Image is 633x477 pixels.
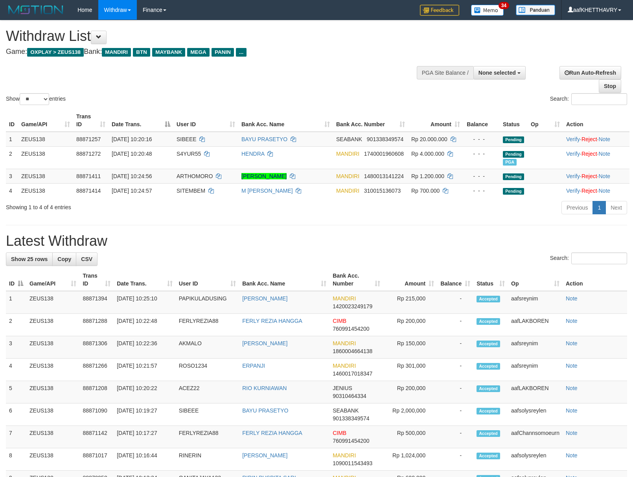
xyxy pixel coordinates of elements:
[503,136,524,143] span: Pending
[333,318,346,324] span: CIMB
[20,93,49,105] select: Showentries
[114,359,175,381] td: [DATE] 10:21:57
[26,426,79,448] td: ZEUS138
[566,295,578,302] a: Note
[333,393,366,399] span: Copy 90310464334 to clipboard
[550,93,627,105] label: Search:
[26,403,79,426] td: ZEUS138
[563,132,629,147] td: · ·
[333,460,372,466] span: Copy 1090011543493 to clipboard
[6,233,627,249] h1: Latest Withdraw
[333,109,408,132] th: Bank Acc. Number: activate to sort column ascending
[114,291,175,314] td: [DATE] 10:25:10
[333,295,356,302] span: MANDIRI
[79,269,114,291] th: Trans ID: activate to sort column ascending
[437,403,473,426] td: -
[333,370,372,377] span: Copy 1460017018347 to clipboard
[598,136,610,142] a: Note
[6,426,26,448] td: 7
[173,109,238,132] th: User ID: activate to sort column ascending
[383,448,437,471] td: Rp 1,024,000
[177,188,205,194] span: SITEMBEM
[336,151,359,157] span: MANDIRI
[114,448,175,471] td: [DATE] 10:16:44
[114,336,175,359] td: [DATE] 10:22:36
[473,66,526,79] button: None selected
[79,448,114,471] td: 88871017
[566,136,580,142] a: Verify
[76,188,101,194] span: 88871414
[598,173,610,179] a: Note
[593,201,606,214] a: 1
[26,336,79,359] td: ZEUS138
[408,109,463,132] th: Amount: activate to sort column ascending
[411,136,447,142] span: Rp 20.000.000
[437,291,473,314] td: -
[566,318,578,324] a: Note
[176,381,239,403] td: ACEZ22
[176,291,239,314] td: PAPIKULADUSING
[466,172,497,180] div: - - -
[114,403,175,426] td: [DATE] 10:19:27
[6,359,26,381] td: 4
[598,151,610,157] a: Note
[503,188,524,195] span: Pending
[76,173,101,179] span: 88871411
[478,70,516,76] span: None selected
[477,453,500,459] span: Accepted
[581,136,597,142] a: Reject
[566,363,578,369] a: Note
[6,252,53,266] a: Show 25 rows
[18,169,73,183] td: ZEUS138
[6,381,26,403] td: 5
[241,151,264,157] a: HENDRA
[112,188,152,194] span: [DATE] 10:24:57
[503,159,517,166] span: Marked by aafsolysreylen
[6,200,258,211] div: Showing 1 to 4 of 4 entries
[516,5,555,15] img: panduan.png
[212,48,234,57] span: PANIN
[6,448,26,471] td: 8
[500,109,528,132] th: Status
[177,173,213,179] span: ARTHOMORO
[242,430,302,436] a: FERLY REZIA HANGGA
[176,448,239,471] td: RINERIN
[563,183,629,198] td: · ·
[477,318,500,325] span: Accepted
[367,136,403,142] span: Copy 901338349574 to clipboard
[241,173,287,179] a: [PERSON_NAME]
[499,2,509,9] span: 34
[6,28,414,44] h1: Withdraw List
[566,173,580,179] a: Verify
[329,269,383,291] th: Bank Acc. Number: activate to sort column ascending
[550,252,627,264] label: Search:
[79,359,114,381] td: 88871266
[6,146,18,169] td: 2
[336,188,359,194] span: MANDIRI
[333,326,369,332] span: Copy 760991454200 to clipboard
[566,407,578,414] a: Note
[114,381,175,403] td: [DATE] 10:20:22
[508,269,563,291] th: Op: activate to sort column ascending
[26,381,79,403] td: ZEUS138
[176,314,239,336] td: FERLYREZIA88
[599,79,621,93] a: Stop
[112,173,152,179] span: [DATE] 10:24:56
[561,201,593,214] a: Previous
[133,48,150,57] span: BTN
[437,381,473,403] td: -
[411,151,444,157] span: Rp 4.000.000
[477,408,500,414] span: Accepted
[383,269,437,291] th: Amount: activate to sort column ascending
[176,336,239,359] td: AKMALO
[114,426,175,448] td: [DATE] 10:17:27
[112,151,152,157] span: [DATE] 10:20:48
[333,340,356,346] span: MANDIRI
[383,426,437,448] td: Rp 500,000
[6,109,18,132] th: ID
[6,48,414,56] h4: Game: Bank:
[508,426,563,448] td: aafChannsomoeurn
[333,438,369,444] span: Copy 760991454200 to clipboard
[420,5,459,16] img: Feedback.jpg
[383,381,437,403] td: Rp 200,000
